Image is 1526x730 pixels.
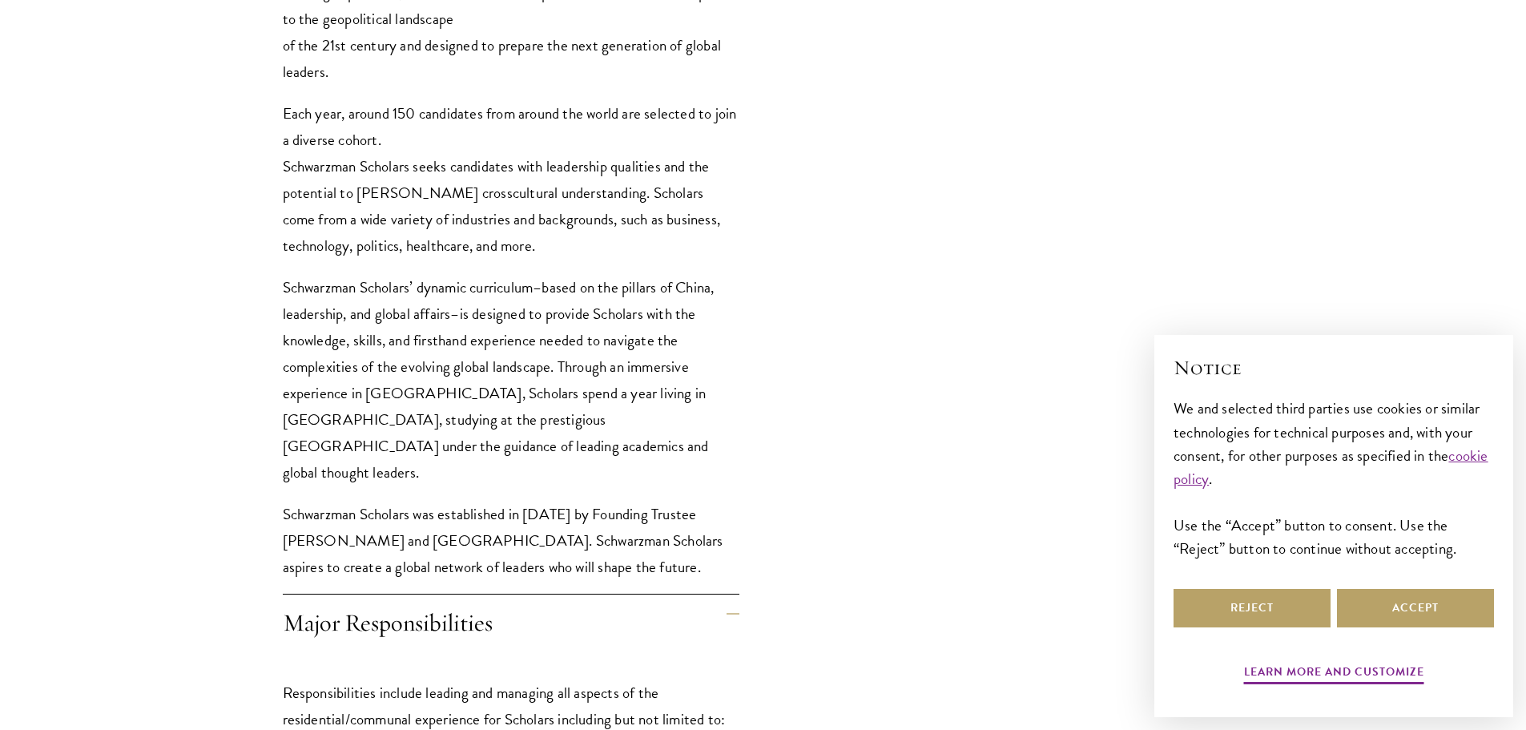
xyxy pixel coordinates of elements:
[1337,589,1494,627] button: Accept
[1174,354,1494,381] h2: Notice
[1174,589,1331,627] button: Reject
[1244,662,1424,687] button: Learn more and customize
[1174,444,1488,490] a: cookie policy
[283,100,739,259] p: Each year, around 150 candidates from around the world are selected to join a diverse cohort. Sch...
[283,595,739,655] h4: Major Responsibilities
[1174,397,1494,559] div: We and selected third parties use cookies or similar technologies for technical purposes and, wit...
[283,274,739,486] p: Schwarzman Scholars’ dynamic curriculum–based on the pillars of China, leadership, and global aff...
[283,501,739,580] p: Schwarzman Scholars was established in [DATE] by Founding Trustee [PERSON_NAME] and [GEOGRAPHIC_D...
